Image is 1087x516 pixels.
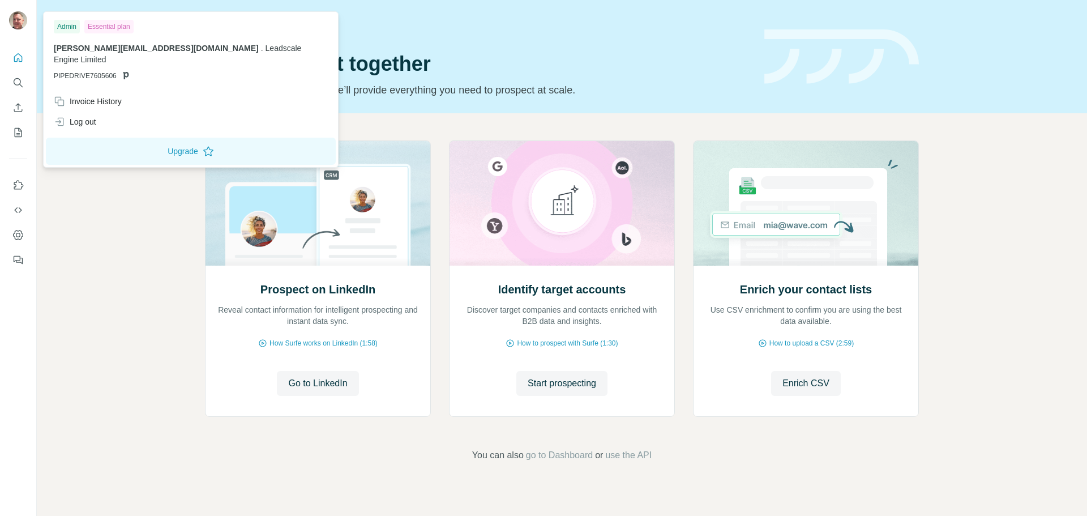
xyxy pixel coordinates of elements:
[205,21,751,32] div: Quick start
[46,138,336,165] button: Upgrade
[261,44,263,53] span: .
[9,97,27,118] button: Enrich CSV
[54,20,80,33] div: Admin
[705,304,907,327] p: Use CSV enrichment to confirm you are using the best data available.
[769,338,854,348] span: How to upload a CSV (2:59)
[517,338,618,348] span: How to prospect with Surfe (1:30)
[461,304,663,327] p: Discover target companies and contacts enriched with B2B data and insights.
[9,225,27,245] button: Dashboard
[84,20,134,33] div: Essential plan
[516,371,607,396] button: Start prospecting
[288,377,347,390] span: Go to LinkedIn
[472,449,524,462] span: You can also
[771,371,841,396] button: Enrich CSV
[605,449,652,462] button: use the API
[205,141,431,266] img: Prospect on LinkedIn
[693,141,919,266] img: Enrich your contact lists
[595,449,603,462] span: or
[782,377,829,390] span: Enrich CSV
[54,96,122,107] div: Invoice History
[449,141,675,266] img: Identify target accounts
[277,371,358,396] button: Go to LinkedIn
[9,11,27,29] img: Avatar
[205,53,751,75] h1: Let’s prospect together
[526,449,593,462] button: go to Dashboard
[9,48,27,68] button: Quick start
[205,82,751,98] p: Pick your starting point and we’ll provide everything you need to prospect at scale.
[9,122,27,143] button: My lists
[9,200,27,220] button: Use Surfe API
[9,73,27,93] button: Search
[764,29,919,84] img: banner
[740,282,872,297] h2: Enrich your contact lists
[9,175,27,195] button: Use Surfe on LinkedIn
[54,71,117,81] span: PIPEDRIVE7605606
[528,377,596,390] span: Start prospecting
[269,338,378,348] span: How Surfe works on LinkedIn (1:58)
[54,116,96,127] div: Log out
[217,304,419,327] p: Reveal contact information for intelligent prospecting and instant data sync.
[9,250,27,270] button: Feedback
[54,44,259,53] span: [PERSON_NAME][EMAIL_ADDRESS][DOMAIN_NAME]
[498,282,626,297] h2: Identify target accounts
[260,282,375,297] h2: Prospect on LinkedIn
